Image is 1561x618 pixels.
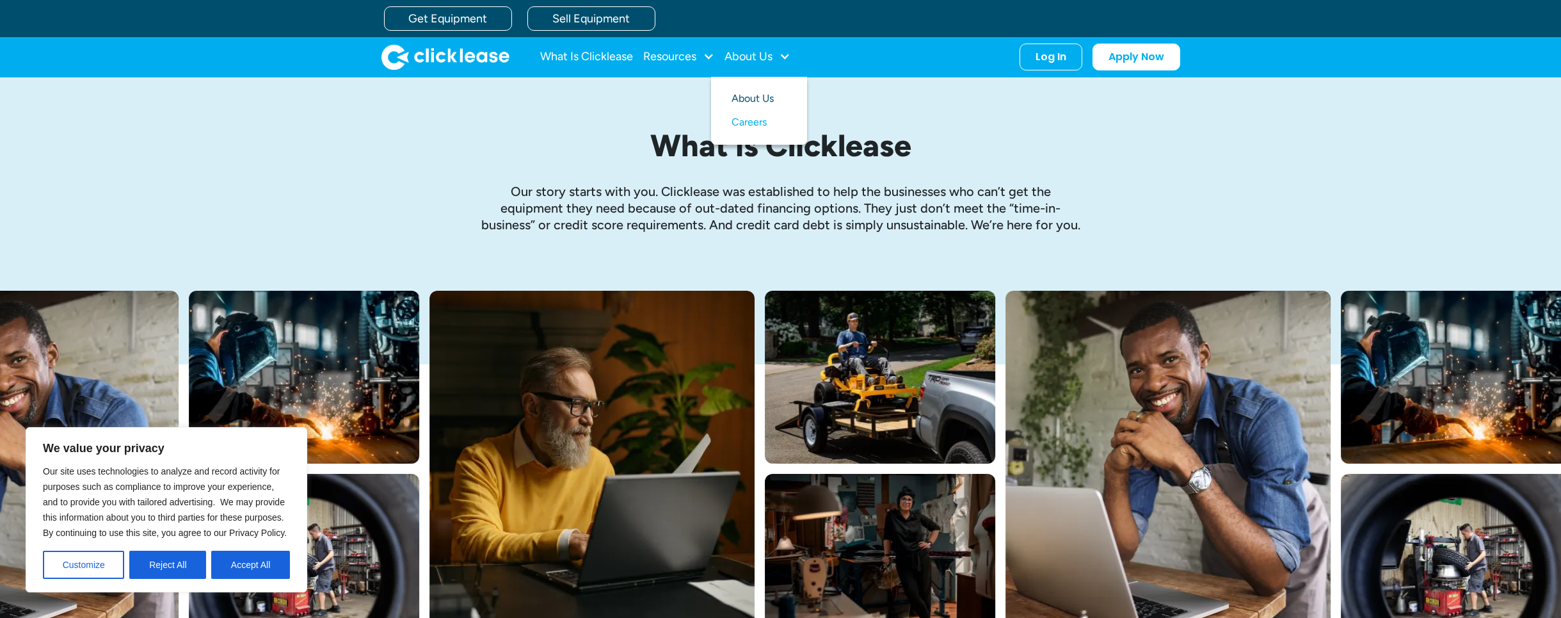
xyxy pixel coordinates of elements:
[540,44,633,70] a: What Is Clicklease
[211,551,290,579] button: Accept All
[724,44,790,70] div: About Us
[527,6,655,31] a: Sell Equipment
[765,291,995,464] img: Man with hat and blue shirt driving a yellow lawn mower onto a trailer
[381,44,509,70] a: home
[43,466,287,538] span: Our site uses technologies to analyze and record activity for purposes such as compliance to impr...
[732,111,787,134] a: Careers
[1093,44,1180,70] a: Apply Now
[189,291,419,464] img: A welder in a large mask working on a large pipe
[129,551,206,579] button: Reject All
[43,441,290,456] p: We value your privacy
[381,44,509,70] img: Clicklease logo
[43,551,124,579] button: Customize
[480,129,1082,163] h1: What is Clicklease
[26,427,307,592] div: We value your privacy
[732,87,787,111] a: About Us
[711,77,807,145] nav: About Us
[384,6,512,31] a: Get Equipment
[1036,51,1066,63] div: Log In
[643,44,714,70] div: Resources
[480,183,1082,233] p: Our story starts with you. Clicklease was established to help the businesses who can’t get the eq...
